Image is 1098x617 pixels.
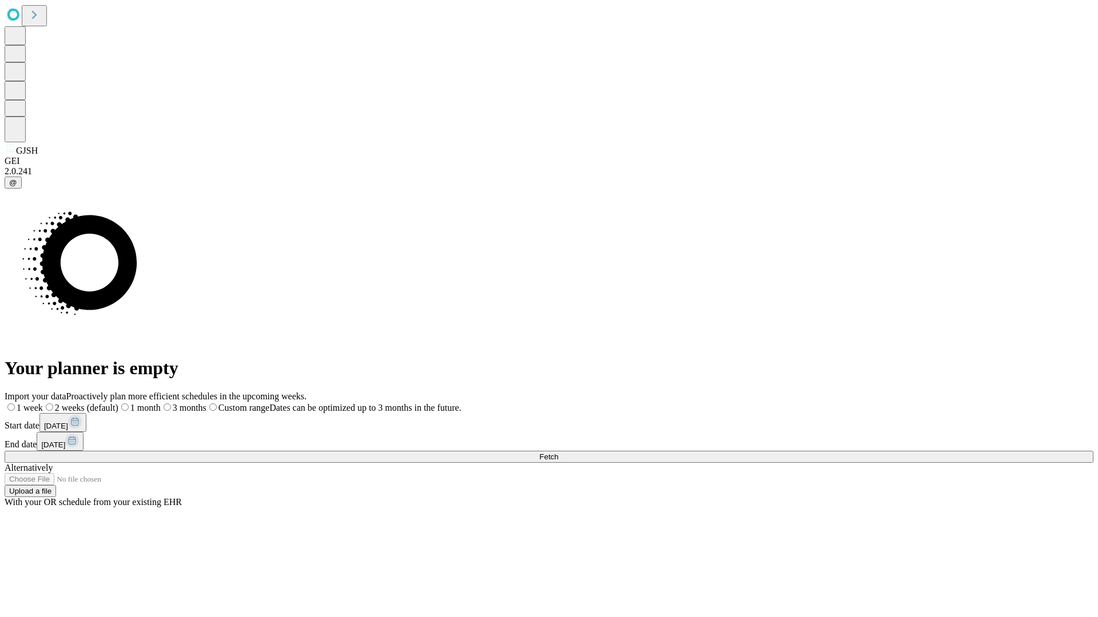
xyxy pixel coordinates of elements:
span: @ [9,178,17,187]
input: 2 weeks (default) [46,403,53,411]
span: 1 week [17,403,43,412]
span: 1 month [130,403,161,412]
span: Custom range [218,403,269,412]
input: 1 week [7,403,15,411]
input: 1 month [121,403,129,411]
button: [DATE] [39,413,86,432]
span: Alternatively [5,463,53,472]
h1: Your planner is empty [5,358,1093,379]
span: 2 weeks (default) [55,403,118,412]
span: [DATE] [44,422,68,430]
button: Fetch [5,451,1093,463]
span: Import your data [5,391,66,401]
div: Start date [5,413,1093,432]
span: [DATE] [41,440,65,449]
div: End date [5,432,1093,451]
button: Upload a file [5,485,56,497]
div: GEI [5,156,1093,166]
input: 3 months [164,403,171,411]
div: 2.0.241 [5,166,1093,177]
button: [DATE] [37,432,83,451]
input: Custom rangeDates can be optimized up to 3 months in the future. [209,403,217,411]
span: GJSH [16,146,38,155]
button: @ [5,177,22,189]
span: 3 months [173,403,206,412]
span: Proactively plan more efficient schedules in the upcoming weeks. [66,391,307,401]
span: Dates can be optimized up to 3 months in the future. [269,403,461,412]
span: Fetch [539,452,558,461]
span: With your OR schedule from your existing EHR [5,497,182,507]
